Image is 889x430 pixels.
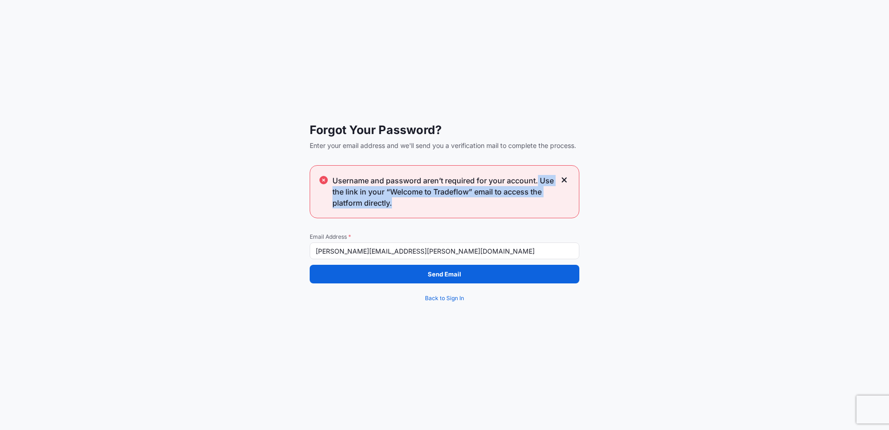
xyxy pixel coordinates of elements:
span: Username and password aren’t required for your account. Use the link in your “Welcome to Tradeflo... [332,175,556,208]
span: Forgot Your Password? [310,122,579,137]
span: Email Address [310,233,579,241]
p: Send Email [428,269,461,279]
span: Enter your email address and we'll send you a verification mail to complete the process. [310,141,579,150]
span: Back to Sign In [425,294,464,303]
input: example@gmail.com [310,242,579,259]
button: Send Email [310,265,579,283]
a: Back to Sign In [310,289,579,308]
